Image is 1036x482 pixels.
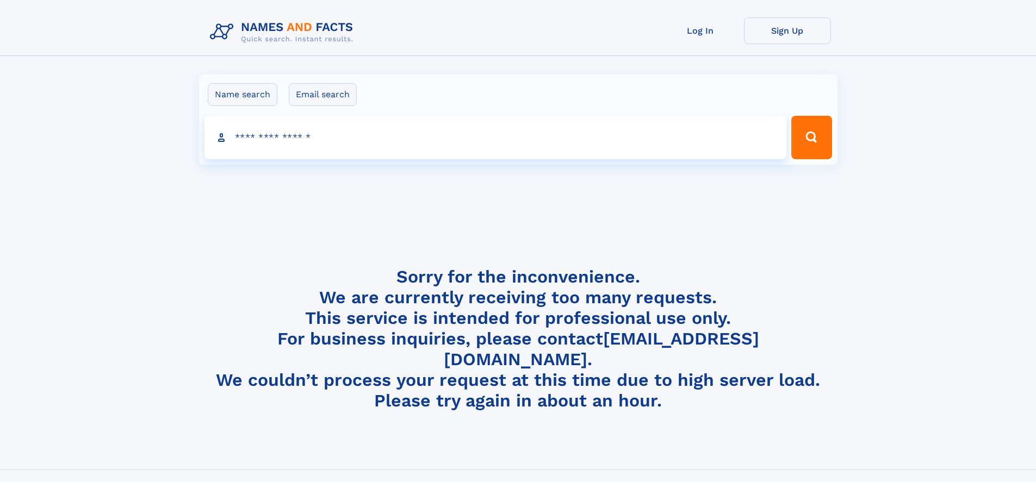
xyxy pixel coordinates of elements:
[444,328,759,370] a: [EMAIL_ADDRESS][DOMAIN_NAME]
[206,17,362,47] img: Logo Names and Facts
[744,17,831,44] a: Sign Up
[206,266,831,411] h4: Sorry for the inconvenience. We are currently receiving too many requests. This service is intend...
[289,83,357,106] label: Email search
[791,116,832,159] button: Search Button
[204,116,787,159] input: search input
[208,83,277,106] label: Name search
[657,17,744,44] a: Log In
